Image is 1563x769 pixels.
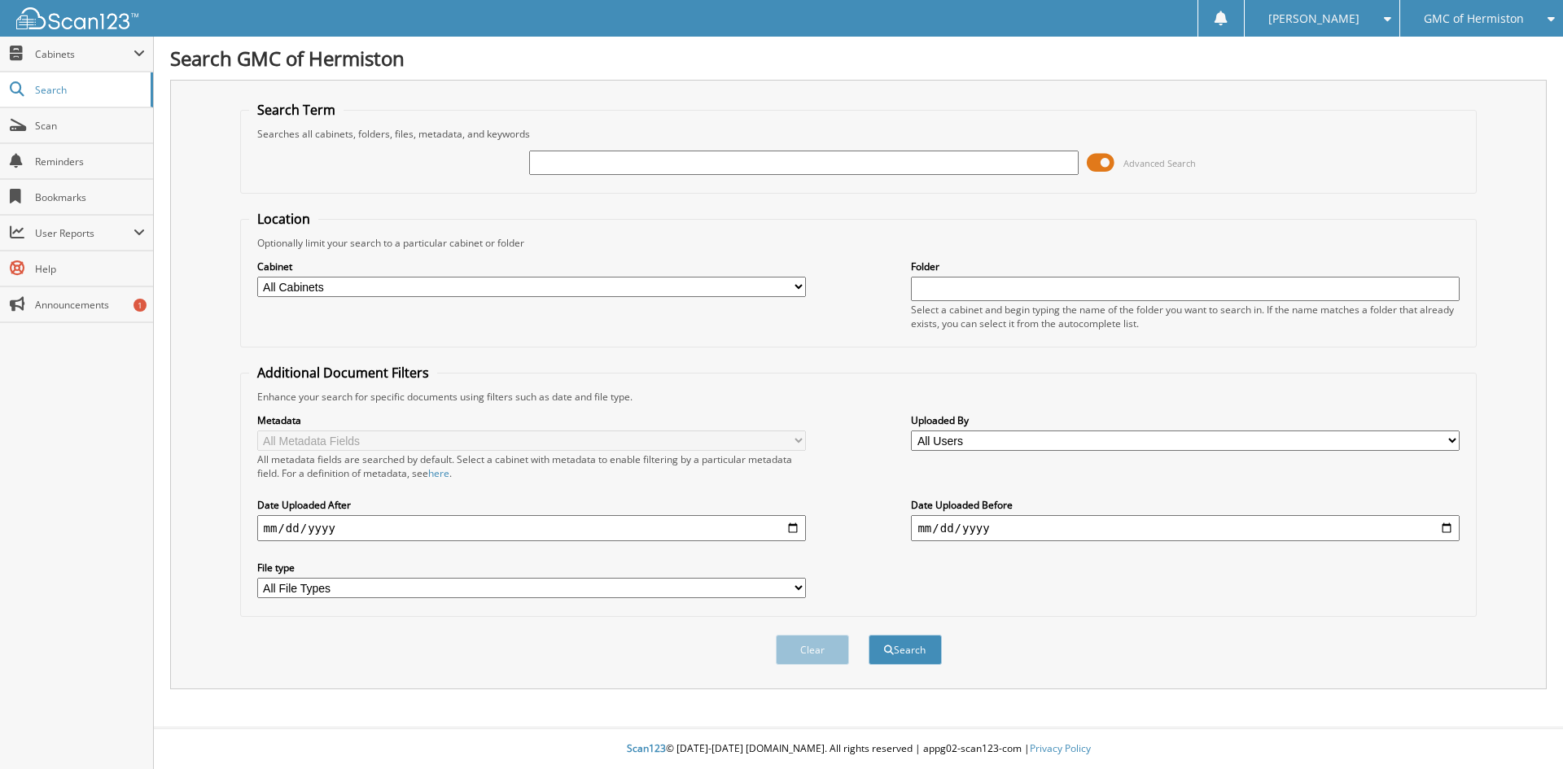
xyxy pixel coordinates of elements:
span: Announcements [35,298,145,312]
span: Bookmarks [35,190,145,204]
span: Help [35,262,145,276]
span: Cabinets [35,47,134,61]
label: Date Uploaded After [257,498,806,512]
label: Folder [911,260,1460,273]
span: User Reports [35,226,134,240]
span: [PERSON_NAME] [1268,14,1359,24]
div: Select a cabinet and begin typing the name of the folder you want to search in. If the name match... [911,303,1460,330]
span: Scan [35,119,145,133]
span: GMC of Hermiston [1424,14,1524,24]
div: Searches all cabinets, folders, files, metadata, and keywords [249,127,1469,141]
span: Reminders [35,155,145,168]
div: 1 [134,299,147,312]
input: start [257,515,806,541]
label: Cabinet [257,260,806,273]
button: Search [869,635,942,665]
legend: Search Term [249,101,344,119]
img: scan123-logo-white.svg [16,7,138,29]
div: Optionally limit your search to a particular cabinet or folder [249,236,1469,250]
legend: Location [249,210,318,228]
input: end [911,515,1460,541]
span: Scan123 [627,741,666,755]
legend: Additional Document Filters [249,364,437,382]
label: File type [257,561,806,575]
span: Search [35,83,142,97]
label: Date Uploaded Before [911,498,1460,512]
div: © [DATE]-[DATE] [DOMAIN_NAME]. All rights reserved | appg02-scan123-com | [154,729,1563,769]
a: Privacy Policy [1030,741,1091,755]
a: here [428,466,449,480]
label: Metadata [257,413,806,427]
h1: Search GMC of Hermiston [170,45,1547,72]
span: Advanced Search [1123,157,1196,169]
div: All metadata fields are searched by default. Select a cabinet with metadata to enable filtering b... [257,452,806,480]
div: Enhance your search for specific documents using filters such as date and file type. [249,390,1469,404]
button: Clear [776,635,849,665]
label: Uploaded By [911,413,1460,427]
